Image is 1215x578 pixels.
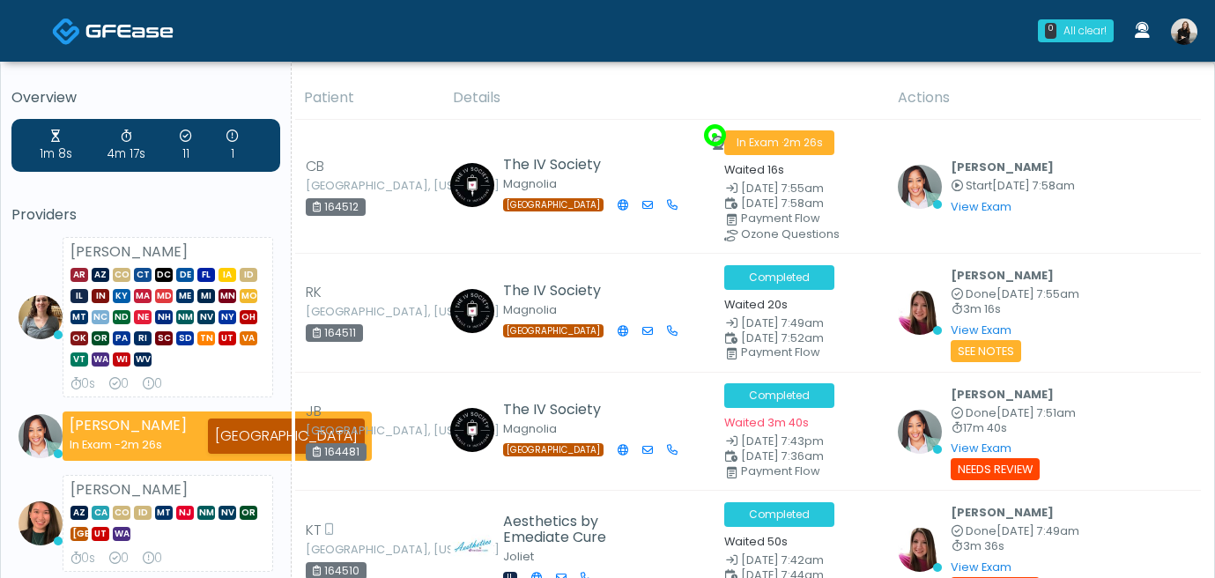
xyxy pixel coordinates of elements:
div: 0 [109,550,129,567]
div: [GEOGRAPHIC_DATA] [208,419,365,454]
span: TN [197,331,215,345]
div: 0s [70,550,95,567]
a: View Exam [951,559,1011,574]
span: [DATE] 7:43pm [741,433,824,448]
div: 164512 [306,198,366,216]
span: OK [70,331,88,345]
b: [PERSON_NAME] [951,387,1054,402]
a: 0 All clear! [1027,12,1124,49]
small: [GEOGRAPHIC_DATA], [US_STATE] [306,181,403,191]
strong: [PERSON_NAME] [70,241,188,262]
span: [DATE] 7:42am [741,552,824,567]
h5: The IV Society [503,402,657,418]
img: Megan McComy [898,528,942,572]
span: AZ [70,506,88,520]
th: Patient [293,77,442,120]
img: Jennifer Ekeh [19,414,63,458]
img: Docovia [52,17,81,46]
span: Completed [724,265,834,290]
div: Payment Flow [741,466,893,477]
span: IL [70,289,88,303]
div: In Exam - [70,436,187,453]
small: Completed at [951,408,1076,419]
span: [DATE] 7:55am [741,181,824,196]
span: Start [966,178,992,193]
small: Waited 3m 40s [724,415,809,430]
strong: [PERSON_NAME] [70,479,188,500]
span: AZ [92,268,109,282]
span: MT [70,310,88,324]
small: [GEOGRAPHIC_DATA], [US_STATE] [306,426,403,436]
span: JB [306,401,322,422]
span: IA [219,268,236,282]
small: Magnolia [503,302,557,317]
span: [DATE] 7:55am [996,286,1079,301]
span: PA [113,331,130,345]
span: [GEOGRAPHIC_DATA] [503,324,604,337]
span: 2m 26s [783,135,823,150]
th: Details [442,77,887,120]
span: CT [134,268,152,282]
div: All clear! [1063,23,1107,39]
span: ID [134,506,152,520]
img: Jennifer Ekeh [898,165,942,209]
small: Waited 20s [724,297,788,312]
small: See Notes [951,340,1021,362]
small: 3m 36s [951,541,1079,552]
div: 0 [143,550,162,567]
div: Payment Flow [741,347,893,358]
div: 0 [109,375,129,393]
span: [GEOGRAPHIC_DATA] [503,443,604,456]
small: Date Created [724,436,877,448]
span: NE [134,310,152,324]
small: Scheduled Time [724,198,877,210]
div: 11 [180,128,191,163]
span: Done [966,405,996,420]
span: [DATE] 7:58am [992,178,1075,193]
span: NY [219,310,236,324]
div: 4m 17s [107,128,145,163]
div: 1m 8s [40,128,72,163]
span: ND [113,310,130,324]
small: Date Created [724,555,877,567]
span: UT [219,331,236,345]
h5: The IV Society [503,283,657,299]
small: 17m 40s [951,423,1076,434]
span: MT [155,506,173,520]
span: OR [240,506,257,520]
span: KT [306,520,322,541]
small: Waited 50s [724,534,788,549]
span: AR [70,268,88,282]
img: Jennifer Ekeh [898,410,942,454]
span: [DATE] 7:58am [741,196,824,211]
span: ME [176,289,194,303]
small: [GEOGRAPHIC_DATA], [US_STATE] [306,545,403,555]
a: Docovia [52,2,174,59]
img: Claire Richardson [450,163,494,207]
a: View Exam [951,322,1011,337]
span: 2m 26s [121,437,162,452]
span: Completed [724,502,834,527]
span: WI [113,352,130,367]
span: CA [92,506,109,520]
b: [PERSON_NAME] [951,159,1054,174]
span: VT [70,352,88,367]
div: 0 [1045,23,1056,39]
img: Sydney Lundberg [1171,19,1197,45]
h5: Overview [11,90,280,106]
img: Megan McComy [898,291,942,335]
span: Completed [724,383,834,408]
span: RK [306,282,322,303]
div: 164511 [306,324,363,342]
span: RI [134,331,152,345]
span: ID [240,268,257,282]
img: Aila Paredes [19,501,63,545]
img: Claire Richardson [450,289,494,333]
span: [DATE] 7:49am [741,315,824,330]
img: Taylor Kubinski [450,528,494,572]
div: Payment Flow [741,213,893,224]
small: Date Created [724,183,877,195]
small: Magnolia [503,176,557,191]
small: Started at [951,181,1075,192]
span: MO [240,289,257,303]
